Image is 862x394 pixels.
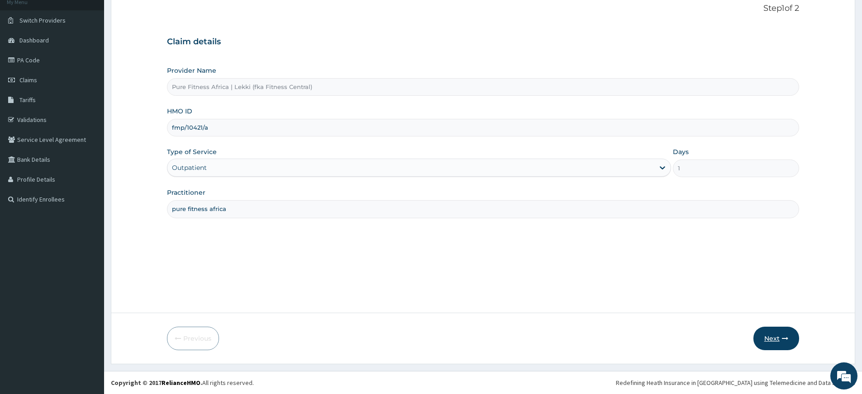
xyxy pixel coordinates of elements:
[167,188,205,197] label: Practitioner
[616,378,855,387] div: Redefining Heath Insurance in [GEOGRAPHIC_DATA] using Telemedicine and Data Science!
[162,379,200,387] a: RelianceHMO
[673,147,689,156] label: Days
[167,327,219,350] button: Previous
[167,200,799,218] input: Enter Name
[19,96,36,104] span: Tariffs
[148,5,170,26] div: Minimize live chat window
[167,147,217,156] label: Type of Service
[167,37,799,47] h3: Claim details
[111,379,202,387] strong: Copyright © 2017 .
[167,107,192,116] label: HMO ID
[104,371,862,394] footer: All rights reserved.
[167,66,216,75] label: Provider Name
[167,119,799,136] input: Enter HMO ID
[19,36,49,44] span: Dashboard
[753,327,799,350] button: Next
[5,247,172,278] textarea: Type your message and hit 'Enter'
[167,4,799,14] p: Step 1 of 2
[47,51,152,62] div: Chat with us now
[17,45,37,68] img: d_794563401_company_1708531726252_794563401
[19,76,37,84] span: Claims
[19,16,66,24] span: Switch Providers
[52,114,125,205] span: We're online!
